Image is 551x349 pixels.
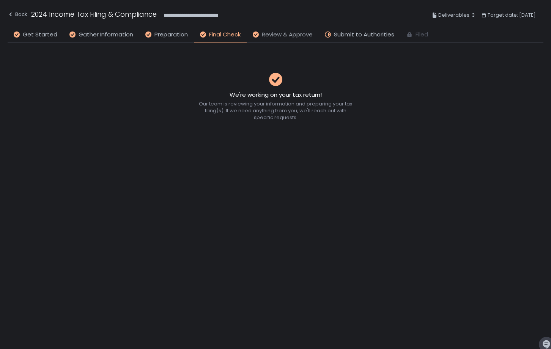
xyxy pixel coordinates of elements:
[23,30,57,39] span: Get Started
[154,30,188,39] span: Preparation
[262,30,313,39] span: Review & Approve
[488,11,536,20] span: Target date: [DATE]
[31,9,157,19] h1: 2024 Income Tax Filing & Compliance
[334,30,394,39] span: Submit to Authorities
[416,30,428,39] span: Filed
[197,101,354,121] div: Our team is reviewing your information and preparing your tax filing(s). If we need anything from...
[230,91,322,99] h2: We're working on your tax return!
[209,30,241,39] span: Final Check
[8,9,27,22] button: Back
[438,11,475,20] span: Deliverables: 3
[8,10,27,19] div: Back
[79,30,133,39] span: Gather Information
